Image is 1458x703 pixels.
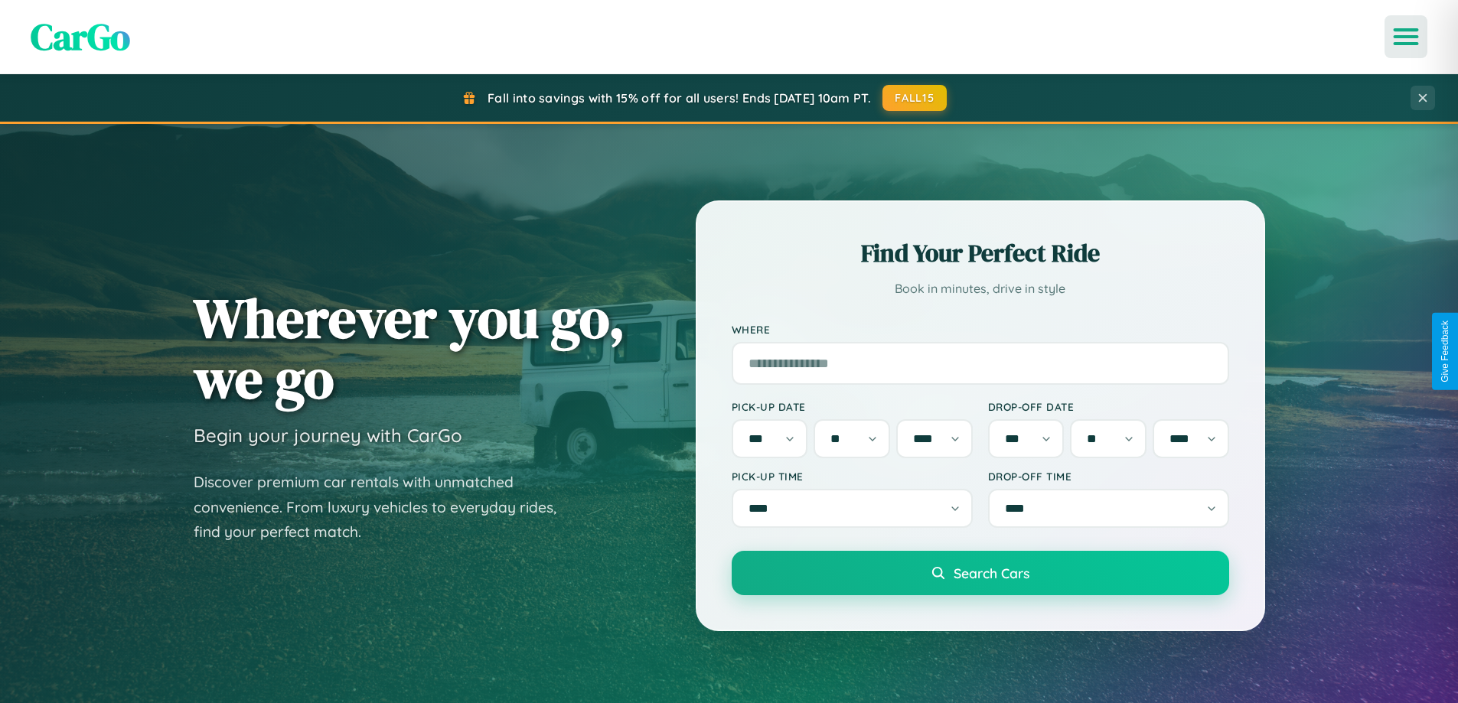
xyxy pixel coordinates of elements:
[954,565,1029,581] span: Search Cars
[882,85,947,111] button: FALL15
[194,288,625,408] h1: Wherever you go, we go
[194,470,576,545] p: Discover premium car rentals with unmatched convenience. From luxury vehicles to everyday rides, ...
[732,551,1229,595] button: Search Cars
[194,424,462,447] h3: Begin your journey with CarGo
[732,323,1229,336] label: Where
[1440,321,1450,382] div: Give Feedback
[488,90,871,106] span: Fall into savings with 15% off for all users! Ends [DATE] 10am PT.
[732,470,973,483] label: Pick-up Time
[732,236,1229,270] h2: Find Your Perfect Ride
[1385,15,1427,58] button: Open menu
[988,470,1229,483] label: Drop-off Time
[31,11,130,62] span: CarGo
[988,400,1229,413] label: Drop-off Date
[732,278,1229,300] p: Book in minutes, drive in style
[732,400,973,413] label: Pick-up Date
